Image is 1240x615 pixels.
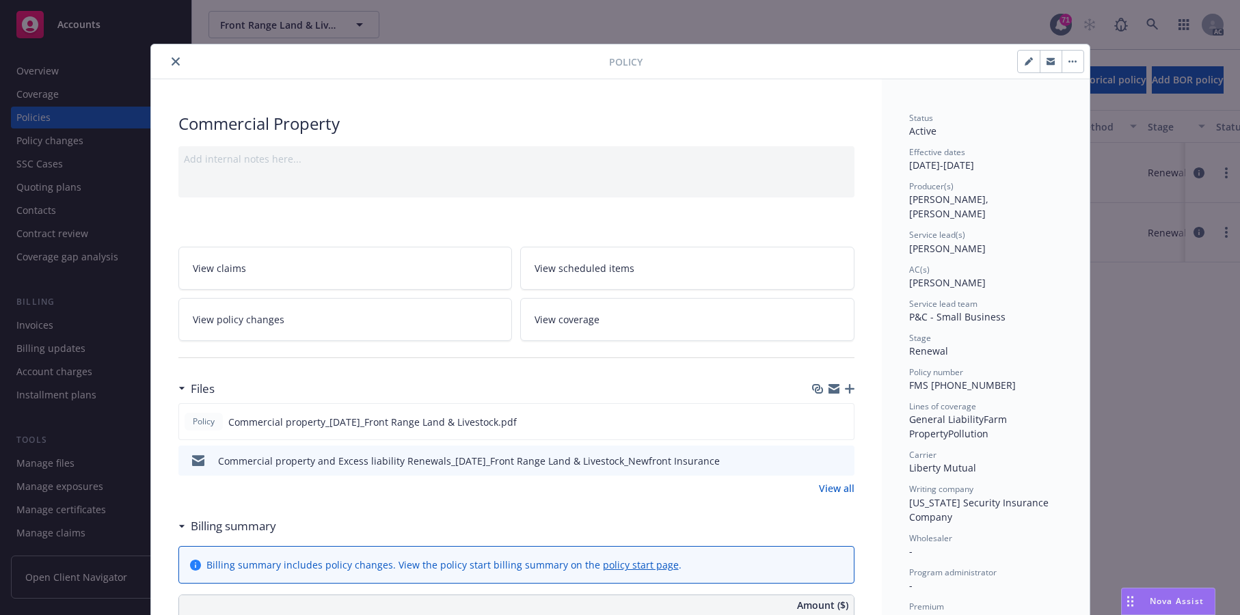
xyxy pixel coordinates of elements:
[1121,588,1215,615] button: Nova Assist
[193,261,246,275] span: View claims
[909,146,1062,172] div: [DATE] - [DATE]
[909,112,933,124] span: Status
[1150,595,1204,607] span: Nova Assist
[535,261,634,275] span: View scheduled items
[167,53,184,70] button: close
[909,276,986,289] span: [PERSON_NAME]
[535,312,599,327] span: View coverage
[218,454,720,468] div: Commercial property and Excess liability Renewals_[DATE]_Front Range Land & Livestock_Newfront In...
[909,413,984,426] span: General Liability
[909,461,976,474] span: Liberty Mutual
[909,496,1051,523] span: [US_STATE] Security Insurance Company
[909,193,991,220] span: [PERSON_NAME], [PERSON_NAME]
[909,579,913,592] span: -
[819,481,854,495] a: View all
[909,413,1010,440] span: Farm Property
[836,415,848,429] button: preview file
[178,112,854,135] div: Commercial Property
[520,247,854,290] a: View scheduled items
[909,545,913,558] span: -
[909,310,1006,323] span: P&C - Small Business
[909,483,973,495] span: Writing company
[909,146,965,158] span: Effective dates
[178,380,215,398] div: Files
[909,601,944,612] span: Premium
[206,558,682,572] div: Billing summary includes policy changes. View the policy start billing summary on the .
[191,517,276,535] h3: Billing summary
[228,415,517,429] span: Commercial property_[DATE]_Front Range Land & Livestock.pdf
[909,180,954,192] span: Producer(s)
[909,229,965,241] span: Service lead(s)
[193,312,284,327] span: View policy changes
[178,517,276,535] div: Billing summary
[184,152,849,166] div: Add internal notes here...
[815,454,826,468] button: download file
[909,242,986,255] span: [PERSON_NAME]
[520,298,854,341] a: View coverage
[909,366,963,378] span: Policy number
[603,558,679,571] a: policy start page
[948,427,988,440] span: Pollution
[909,264,930,275] span: AC(s)
[909,124,936,137] span: Active
[178,298,513,341] a: View policy changes
[814,415,825,429] button: download file
[190,415,217,428] span: Policy
[909,332,931,344] span: Stage
[797,598,848,612] span: Amount ($)
[909,532,952,544] span: Wholesaler
[609,55,643,69] span: Policy
[191,380,215,398] h3: Files
[909,400,976,412] span: Lines of coverage
[178,247,513,290] a: View claims
[1122,588,1139,614] div: Drag to move
[909,344,948,357] span: Renewal
[909,566,997,578] span: Program administrator
[909,298,978,310] span: Service lead team
[909,449,936,461] span: Carrier
[837,454,849,468] button: preview file
[909,379,1016,392] span: FMS [PHONE_NUMBER]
